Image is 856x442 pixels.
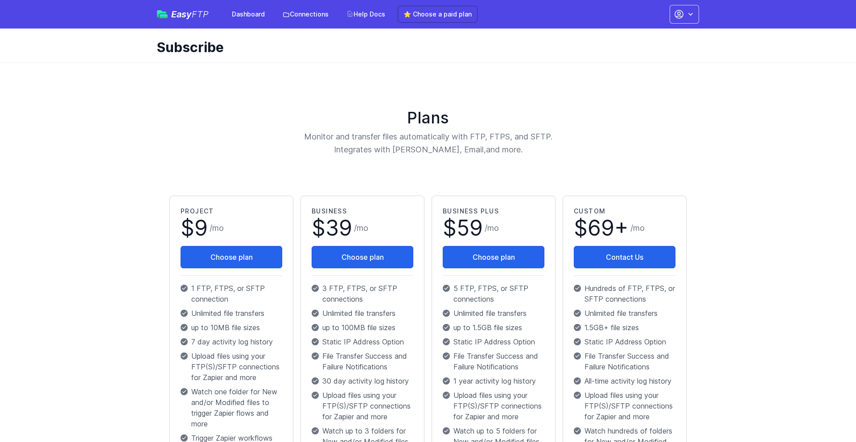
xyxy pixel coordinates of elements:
p: Upload files using your FTP(S)/SFTP connections for Zapier and more [181,351,282,383]
a: Connections [277,6,334,22]
p: 3 FTP, FTPS, or SFTP connections [312,283,413,304]
h2: Project [181,207,282,216]
span: $ [574,217,629,239]
p: up to 1.5GB file sizes [443,322,544,333]
img: easyftp_logo.png [157,10,168,18]
h1: Subscribe [157,39,692,55]
p: Upload files using your FTP(S)/SFTP connections for Zapier and more [443,390,544,422]
p: 1 FTP, FTPS, or SFTP connection [181,283,282,304]
span: Easy [171,10,209,19]
span: 59 [457,215,483,241]
p: All-time activity log history [574,376,675,386]
a: EasyFTP [157,10,209,19]
a: ⭐ Choose a paid plan [398,6,477,23]
span: 39 [325,215,352,241]
p: Unlimited file transfers [574,308,675,319]
span: FTP [192,9,209,20]
span: $ [443,217,483,239]
h2: Business Plus [443,207,544,216]
p: Upload files using your FTP(S)/SFTP connections for Zapier and more [574,390,675,422]
p: 1.5GB+ file sizes [574,322,675,333]
span: / [210,222,224,234]
p: Hundreds of FTP, FTPS, or SFTP connections [574,283,675,304]
p: Watch one folder for New and/or Modified files to trigger Zapier flows and more [181,386,282,429]
span: mo [487,223,499,233]
span: 9 [194,215,208,241]
span: mo [357,223,368,233]
h2: Business [312,207,413,216]
p: Unlimited file transfers [312,308,413,319]
p: Static IP Address Option [443,336,544,347]
button: Choose plan [312,246,413,268]
button: Choose plan [443,246,544,268]
a: Contact Us [574,246,675,268]
p: File Transfer Success and Failure Notifications [312,351,413,372]
p: up to 10MB file sizes [181,322,282,333]
span: mo [633,223,645,233]
p: Unlimited file transfers [181,308,282,319]
p: Unlimited file transfers [443,308,544,319]
p: 1 year activity log history [443,376,544,386]
a: Dashboard [226,6,270,22]
span: / [630,222,645,234]
span: $ [181,217,208,239]
button: Choose plan [181,246,282,268]
span: / [354,222,368,234]
p: Monitor and transfer files automatically with FTP, FTPS, and SFTP. Integrates with [PERSON_NAME],... [253,130,603,156]
p: 5 FTP, FTPS, or SFTP connections [443,283,544,304]
span: / [485,222,499,234]
p: Static IP Address Option [312,336,413,347]
p: Upload files using your FTP(S)/SFTP connections for Zapier and more [312,390,413,422]
h2: Custom [574,207,675,216]
p: 30 day activity log history [312,376,413,386]
p: up to 100MB file sizes [312,322,413,333]
span: $ [312,217,352,239]
p: 7 day activity log history [181,336,282,347]
span: mo [212,223,224,233]
p: Static IP Address Option [574,336,675,347]
h1: Plans [166,109,690,127]
span: 69+ [588,215,629,241]
a: Help Docs [341,6,391,22]
p: File Transfer Success and Failure Notifications [443,351,544,372]
p: File Transfer Success and Failure Notifications [574,351,675,372]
